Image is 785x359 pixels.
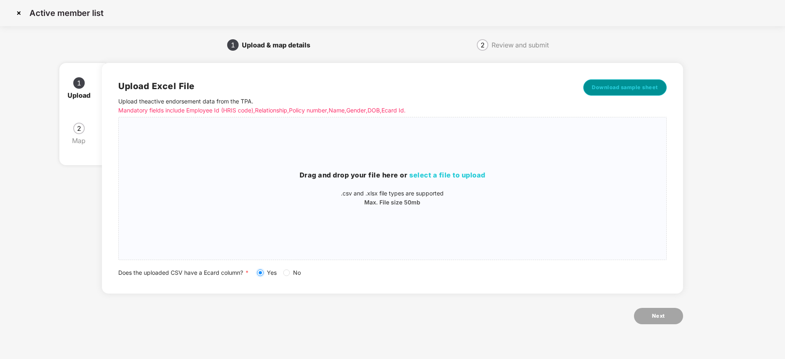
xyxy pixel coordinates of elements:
div: Does the uploaded CSV have a Ecard column? [118,268,666,277]
p: Mandatory fields include Employee Id (HRIS code), Relationship, Policy number, Name, Gender, DOB,... [118,106,552,115]
span: Drag and drop your file here orselect a file to upload.csv and .xlsx file types are supportedMax.... [119,117,666,260]
div: Upload [68,89,97,102]
span: 2 [480,42,485,48]
span: 1 [77,80,81,86]
span: Download sample sheet [592,83,658,92]
p: .csv and .xlsx file types are supported [119,189,666,198]
button: Download sample sheet [583,79,667,96]
span: No [290,268,304,277]
h3: Drag and drop your file here or [119,170,666,181]
span: Yes [264,268,280,277]
span: 2 [77,125,81,132]
p: Max. File size 50mb [119,198,666,207]
span: select a file to upload [409,171,485,179]
div: Map [72,134,92,147]
p: Upload the active endorsement data from the TPA . [118,97,552,115]
div: Review and submit [492,38,549,52]
h2: Upload Excel File [118,79,552,93]
p: Active member list [29,8,104,18]
img: svg+xml;base64,PHN2ZyBpZD0iQ3Jvc3MtMzJ4MzIiIHhtbG5zPSJodHRwOi8vd3d3LnczLm9yZy8yMDAwL3N2ZyIgd2lkdG... [12,7,25,20]
span: 1 [231,42,235,48]
div: Upload & map details [242,38,317,52]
